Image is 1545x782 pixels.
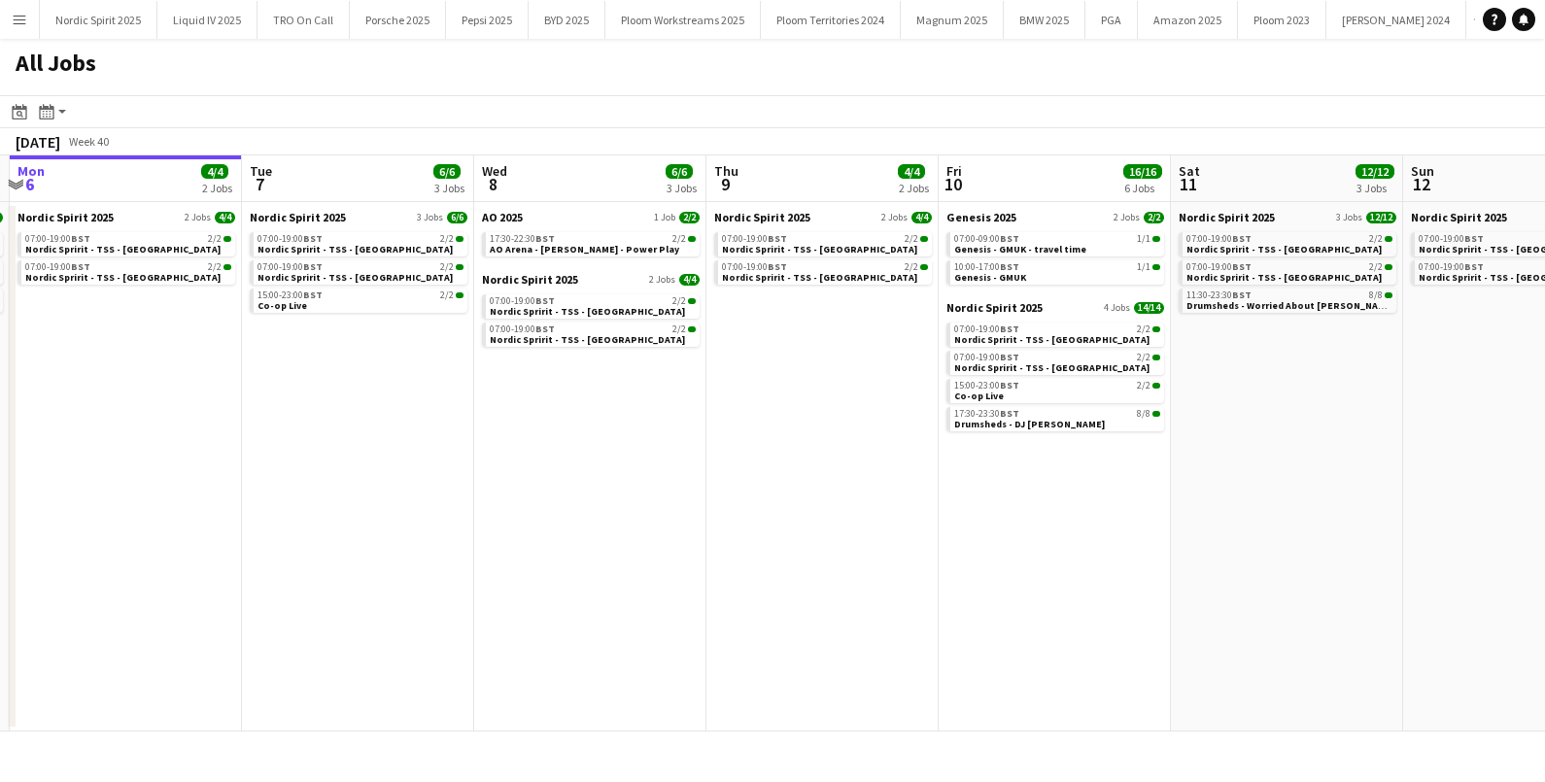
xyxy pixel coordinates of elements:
button: Ploom 2023 [1238,1,1326,39]
button: Porsche 2025 [350,1,446,39]
button: Magnum 2025 [901,1,1004,39]
button: Ploom Workstreams 2025 [605,1,761,39]
button: Nordic Spirit 2025 [40,1,157,39]
button: Ploom Territories 2024 [761,1,901,39]
div: [DATE] [16,132,60,152]
button: PGA [1085,1,1138,39]
button: BMW 2025 [1004,1,1085,39]
button: Amazon 2025 [1138,1,1238,39]
button: [PERSON_NAME] 2024 [1326,1,1466,39]
button: Pepsi 2025 [446,1,529,39]
button: BYD 2025 [529,1,605,39]
button: Liquid IV 2025 [157,1,257,39]
button: TRO On Call [257,1,350,39]
span: Week 40 [64,134,113,149]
